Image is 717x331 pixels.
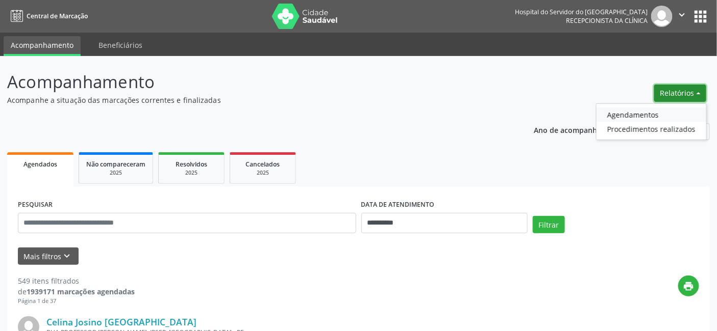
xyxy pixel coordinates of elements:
span: Central de Marcação [27,12,88,20]
label: PESQUISAR [18,197,53,213]
a: Celina Josino [GEOGRAPHIC_DATA] [46,316,196,327]
ul: Relatórios [596,103,707,140]
p: Acompanhamento [7,69,499,95]
button: Filtrar [533,216,565,233]
div: de [18,286,135,297]
a: Beneficiários [91,36,150,54]
button: apps [692,8,710,25]
a: Agendamentos [597,107,706,122]
div: 549 itens filtrados [18,275,135,286]
p: Ano de acompanhamento [534,123,625,136]
p: Acompanhe a situação das marcações correntes e finalizadas [7,95,499,105]
div: 2025 [166,169,217,177]
i: keyboard_arrow_down [62,251,73,262]
strong: 1939171 marcações agendadas [27,287,135,296]
i:  [677,9,688,20]
span: Resolvidos [176,160,207,169]
div: 2025 [237,169,288,177]
button: Relatórios [654,85,706,102]
div: Hospital do Servidor do [GEOGRAPHIC_DATA] [515,8,648,16]
div: Página 1 de 37 [18,297,135,306]
i: print [683,281,695,292]
a: Acompanhamento [4,36,81,56]
button: Mais filtroskeyboard_arrow_down [18,247,79,265]
span: Cancelados [246,160,280,169]
span: Não compareceram [86,160,145,169]
button: print [678,275,699,296]
a: Procedimentos realizados [597,122,706,136]
button:  [673,6,692,27]
label: DATA DE ATENDIMENTO [361,197,435,213]
div: 2025 [86,169,145,177]
span: Recepcionista da clínica [566,16,648,25]
img: img [651,6,673,27]
a: Central de Marcação [7,8,88,24]
span: Agendados [23,160,57,169]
